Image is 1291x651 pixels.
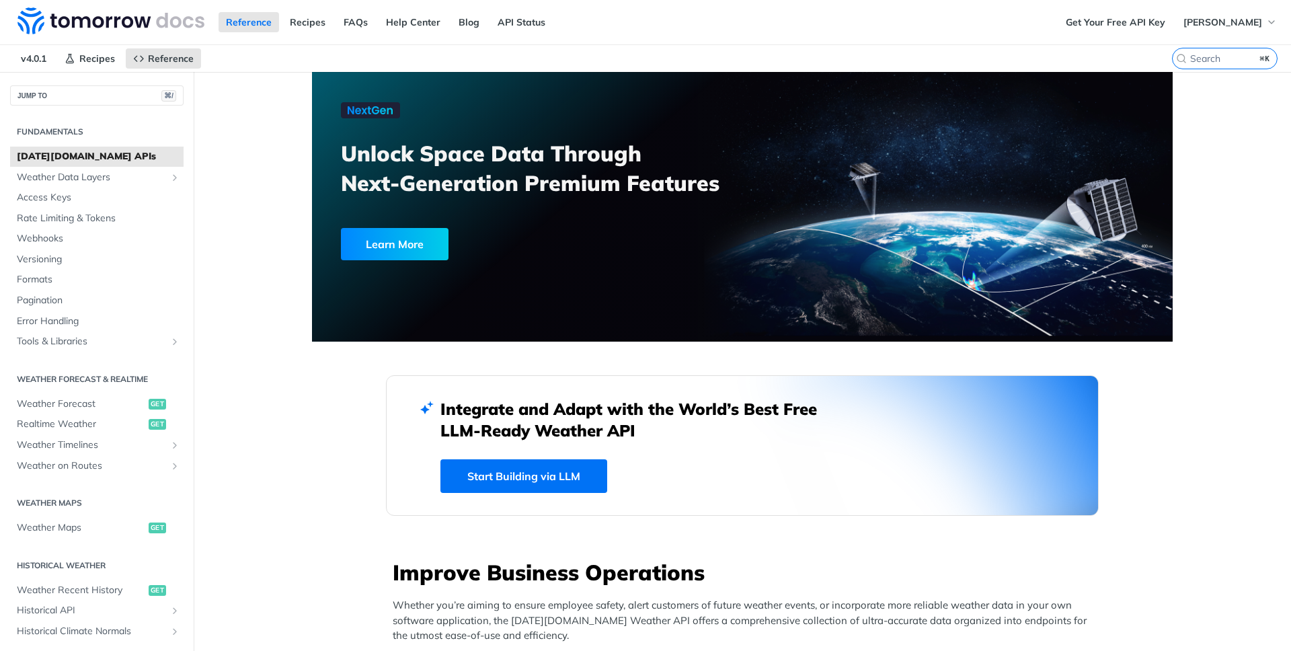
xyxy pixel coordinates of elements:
[10,394,184,414] a: Weather Forecastget
[10,518,184,538] a: Weather Mapsget
[219,12,279,32] a: Reference
[126,48,201,69] a: Reference
[341,139,757,198] h3: Unlock Space Data Through Next-Generation Premium Features
[10,435,184,455] a: Weather TimelinesShow subpages for Weather Timelines
[10,601,184,621] a: Historical APIShow subpages for Historical API
[17,521,145,535] span: Weather Maps
[149,585,166,596] span: get
[341,102,400,118] img: NextGen
[1176,12,1284,32] button: [PERSON_NAME]
[169,172,180,183] button: Show subpages for Weather Data Layers
[10,332,184,352] a: Tools & LibrariesShow subpages for Tools & Libraries
[17,253,180,266] span: Versioning
[149,399,166,410] span: get
[10,270,184,290] a: Formats
[490,12,553,32] a: API Status
[17,171,166,184] span: Weather Data Layers
[169,336,180,347] button: Show subpages for Tools & Libraries
[10,188,184,208] a: Access Keys
[17,7,204,34] img: Tomorrow.io Weather API Docs
[17,335,166,348] span: Tools & Libraries
[149,419,166,430] span: get
[17,294,180,307] span: Pagination
[17,604,166,617] span: Historical API
[440,459,607,493] a: Start Building via LLM
[10,497,184,509] h2: Weather Maps
[17,625,166,638] span: Historical Climate Normals
[10,580,184,601] a: Weather Recent Historyget
[1176,53,1187,64] svg: Search
[79,52,115,65] span: Recipes
[169,461,180,471] button: Show subpages for Weather on Routes
[149,523,166,533] span: get
[17,273,180,286] span: Formats
[169,626,180,637] button: Show subpages for Historical Climate Normals
[379,12,448,32] a: Help Center
[341,228,674,260] a: Learn More
[13,48,54,69] span: v4.0.1
[10,126,184,138] h2: Fundamentals
[1257,52,1274,65] kbd: ⌘K
[10,560,184,572] h2: Historical Weather
[17,438,166,452] span: Weather Timelines
[17,397,145,411] span: Weather Forecast
[10,291,184,311] a: Pagination
[393,558,1099,587] h3: Improve Business Operations
[148,52,194,65] span: Reference
[169,440,180,451] button: Show subpages for Weather Timelines
[169,605,180,616] button: Show subpages for Historical API
[17,459,166,473] span: Weather on Routes
[336,12,375,32] a: FAQs
[10,250,184,270] a: Versioning
[10,229,184,249] a: Webhooks
[10,147,184,167] a: [DATE][DOMAIN_NAME] APIs
[282,12,333,32] a: Recipes
[10,373,184,385] h2: Weather Forecast & realtime
[17,212,180,225] span: Rate Limiting & Tokens
[440,398,837,441] h2: Integrate and Adapt with the World’s Best Free LLM-Ready Weather API
[10,311,184,332] a: Error Handling
[10,621,184,642] a: Historical Climate NormalsShow subpages for Historical Climate Normals
[451,12,487,32] a: Blog
[57,48,122,69] a: Recipes
[393,598,1099,644] p: Whether you’re aiming to ensure employee safety, alert customers of future weather events, or inc...
[10,456,184,476] a: Weather on RoutesShow subpages for Weather on Routes
[17,232,180,245] span: Webhooks
[341,228,448,260] div: Learn More
[1058,12,1173,32] a: Get Your Free API Key
[10,167,184,188] a: Weather Data LayersShow subpages for Weather Data Layers
[17,150,180,163] span: [DATE][DOMAIN_NAME] APIs
[10,414,184,434] a: Realtime Weatherget
[17,584,145,597] span: Weather Recent History
[10,208,184,229] a: Rate Limiting & Tokens
[10,85,184,106] button: JUMP TO⌘/
[1183,16,1262,28] span: [PERSON_NAME]
[161,90,176,102] span: ⌘/
[17,418,145,431] span: Realtime Weather
[17,315,180,328] span: Error Handling
[17,191,180,204] span: Access Keys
